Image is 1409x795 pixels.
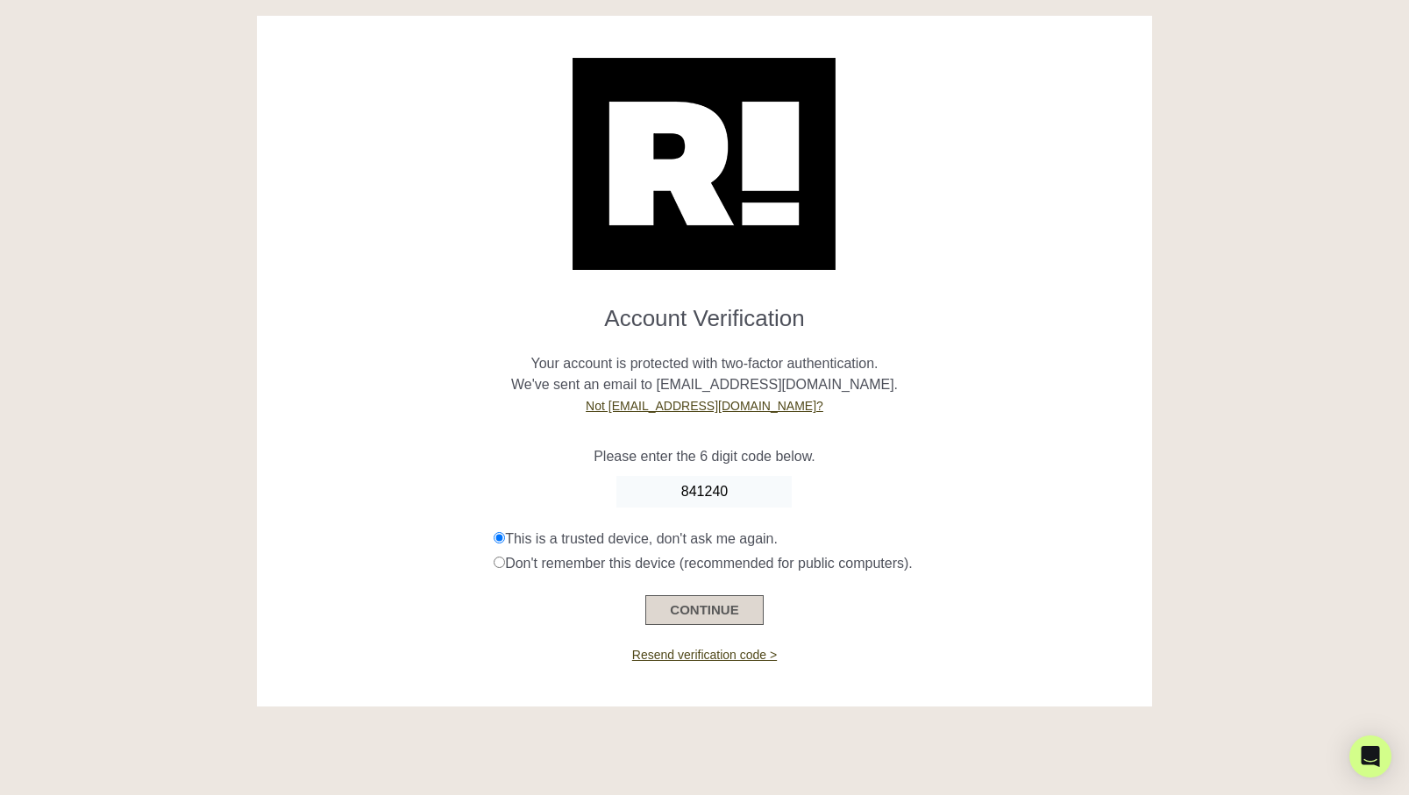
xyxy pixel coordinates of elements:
div: Don't remember this device (recommended for public computers). [494,553,1139,574]
p: Please enter the 6 digit code below. [270,446,1139,467]
div: Open Intercom Messenger [1349,735,1391,777]
button: CONTINUE [645,595,763,625]
img: Retention.com [573,58,836,270]
h1: Account Verification [270,291,1139,332]
p: Your account is protected with two-factor authentication. We've sent an email to [EMAIL_ADDRESS][... [270,332,1139,416]
a: Not [EMAIL_ADDRESS][DOMAIN_NAME]? [586,399,823,413]
input: Enter Code [616,476,792,508]
div: This is a trusted device, don't ask me again. [494,529,1139,550]
a: Resend verification code > [632,648,777,662]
